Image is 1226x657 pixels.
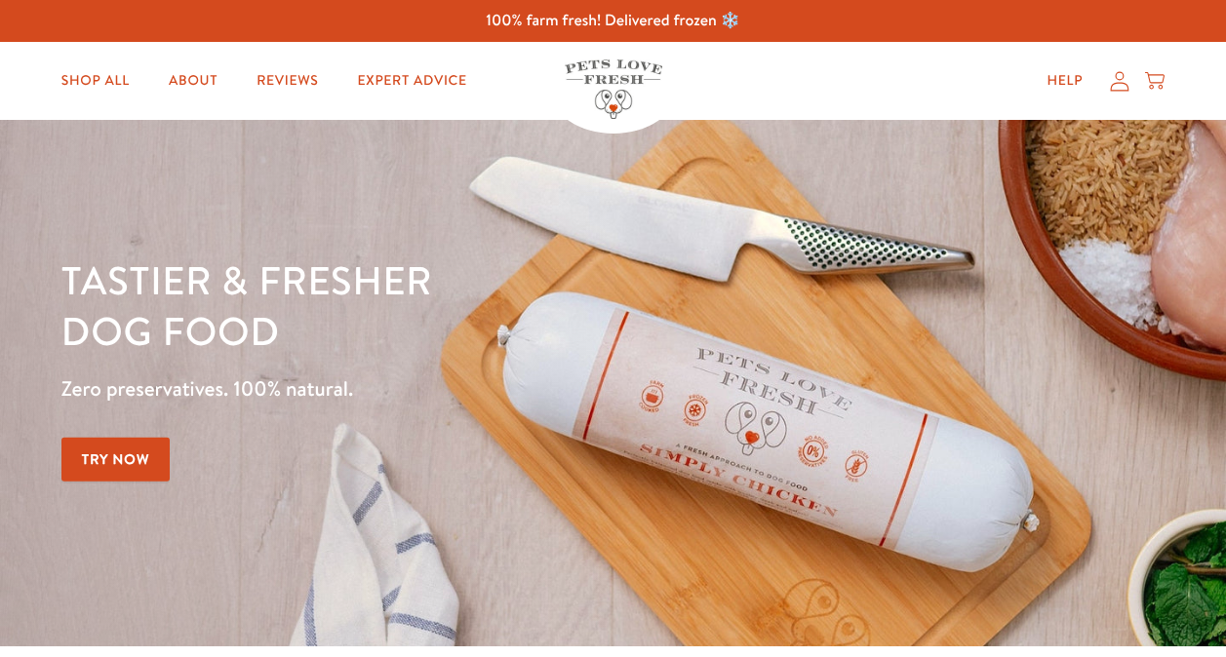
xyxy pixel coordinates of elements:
[241,61,334,100] a: Reviews
[46,61,145,100] a: Shop All
[153,61,233,100] a: About
[342,61,483,100] a: Expert Advice
[565,59,662,119] img: Pets Love Fresh
[61,254,797,356] h1: Tastier & fresher dog food
[61,438,171,482] a: Try Now
[1031,61,1098,100] a: Help
[61,371,797,406] p: Zero preservatives. 100% natural.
